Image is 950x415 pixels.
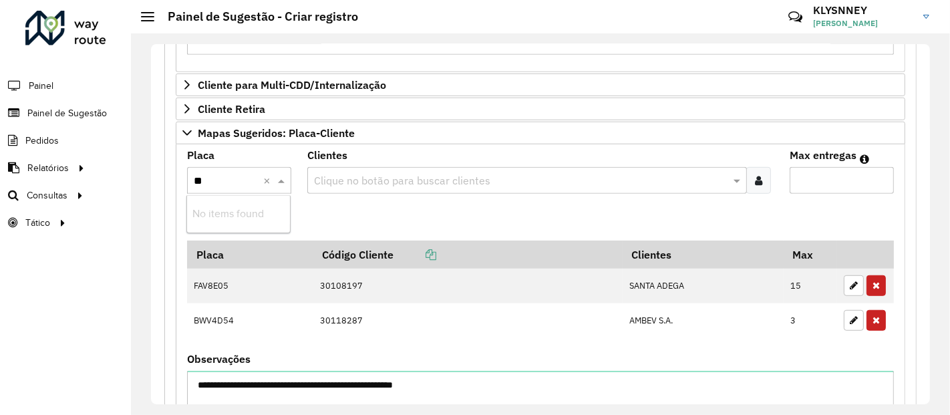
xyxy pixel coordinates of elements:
[781,3,810,31] a: Contato Rápido
[784,303,837,338] td: 3
[198,104,265,114] span: Cliente Retira
[198,128,355,138] span: Mapas Sugeridos: Placa-Cliente
[25,216,50,230] span: Tático
[790,147,856,163] label: Max entregas
[313,241,623,269] th: Código Cliente
[623,269,784,303] td: SANTA ADEGA
[187,202,290,225] div: No items found
[187,269,313,303] td: FAV8E05
[784,269,837,303] td: 15
[187,147,214,163] label: Placa
[393,248,436,261] a: Copiar
[813,17,913,29] span: [PERSON_NAME]
[860,154,869,164] em: Máximo de clientes que serão colocados na mesma rota com os clientes informados
[307,147,347,163] label: Clientes
[27,106,107,120] span: Painel de Sugestão
[187,303,313,338] td: BWV4D54
[313,303,623,338] td: 30118287
[176,122,905,144] a: Mapas Sugeridos: Placa-Cliente
[187,351,251,367] label: Observações
[29,79,53,93] span: Painel
[187,241,313,269] th: Placa
[623,303,784,338] td: AMBEV S.A.
[198,80,386,90] span: Cliente para Multi-CDD/Internalização
[623,241,784,269] th: Clientes
[176,98,905,120] a: Cliente Retira
[313,269,623,303] td: 30108197
[186,195,291,233] ng-dropdown-panel: Options list
[27,188,67,202] span: Consultas
[154,9,358,24] h2: Painel de Sugestão - Criar registro
[813,4,913,17] h3: KLYSNNEY
[176,74,905,96] a: Cliente para Multi-CDD/Internalização
[25,134,59,148] span: Pedidos
[263,172,275,188] span: Clear all
[27,161,69,175] span: Relatórios
[784,241,837,269] th: Max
